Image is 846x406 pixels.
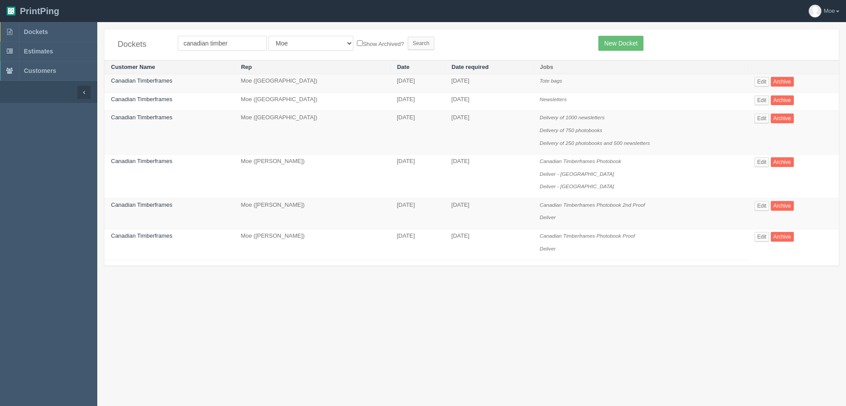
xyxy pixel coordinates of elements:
input: Show Archived? [357,40,363,46]
i: Delivery of 1000 newsletters [540,114,605,120]
td: Moe ([GEOGRAPHIC_DATA]) [234,111,390,155]
td: [DATE] [390,229,444,260]
a: Date required [452,64,489,70]
td: Moe ([PERSON_NAME]) [234,198,390,229]
span: Estimates [24,48,53,55]
td: Moe ([GEOGRAPHIC_DATA]) [234,74,390,93]
i: Deliver - [GEOGRAPHIC_DATA] [540,171,614,177]
a: Canadian Timberframes [111,158,172,164]
input: Search [408,37,434,50]
a: Canadian Timberframes [111,201,172,208]
span: Dockets [24,28,48,35]
i: Newsletters [540,96,567,102]
td: [DATE] [445,111,533,155]
a: Edit [754,157,769,167]
a: Edit [754,77,769,87]
a: Edit [754,232,769,242]
td: [DATE] [390,155,444,198]
td: Moe ([PERSON_NAME]) [234,155,390,198]
a: Archive [771,232,794,242]
label: Show Archived? [357,38,404,49]
a: Canadian Timberframes [111,232,172,239]
i: Tote bags [540,78,562,83]
a: Canadian Timberframes [111,96,172,102]
td: [DATE] [390,198,444,229]
td: [DATE] [445,198,533,229]
h4: Dockets [118,40,165,49]
i: Canadian Timberframes Photobook 2nd Proof [540,202,645,208]
i: Canadian Timberframes Photobook [540,158,621,164]
td: [DATE] [390,74,444,93]
a: Archive [771,114,794,123]
i: Canadian Timberframes Photobook Proof [540,233,635,239]
i: Delivery of 250 photobooks and 500 newsletters [540,140,650,146]
td: [DATE] [390,111,444,155]
td: [DATE] [445,74,533,93]
a: Date [397,64,410,70]
td: [DATE] [445,155,533,198]
a: Archive [771,157,794,167]
i: Deliver [540,246,555,251]
input: Customer Name [178,36,267,51]
i: Delivery of 750 photobooks [540,127,602,133]
a: Rep [241,64,252,70]
a: Archive [771,77,794,87]
span: Customers [24,67,56,74]
img: logo-3e63b451c926e2ac314895c53de4908e5d424f24456219fb08d385ab2e579770.png [7,7,15,15]
a: Canadian Timberframes [111,114,172,121]
a: Archive [771,201,794,211]
i: Deliver - [GEOGRAPHIC_DATA] [540,183,614,189]
td: [DATE] [390,92,444,111]
td: Moe ([PERSON_NAME]) [234,229,390,260]
td: [DATE] [445,229,533,260]
img: avatar_default-7531ab5dedf162e01f1e0bb0964e6a185e93c5c22dfe317fb01d7f8cd2b1632c.jpg [809,5,821,17]
a: Archive [771,95,794,105]
a: Edit [754,201,769,211]
a: Canadian Timberframes [111,77,172,84]
a: Edit [754,114,769,123]
th: Jobs [533,60,748,74]
td: Moe ([GEOGRAPHIC_DATA]) [234,92,390,111]
a: Customer Name [111,64,155,70]
a: New Docket [598,36,643,51]
i: Deliver [540,214,555,220]
a: Edit [754,95,769,105]
td: [DATE] [445,92,533,111]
